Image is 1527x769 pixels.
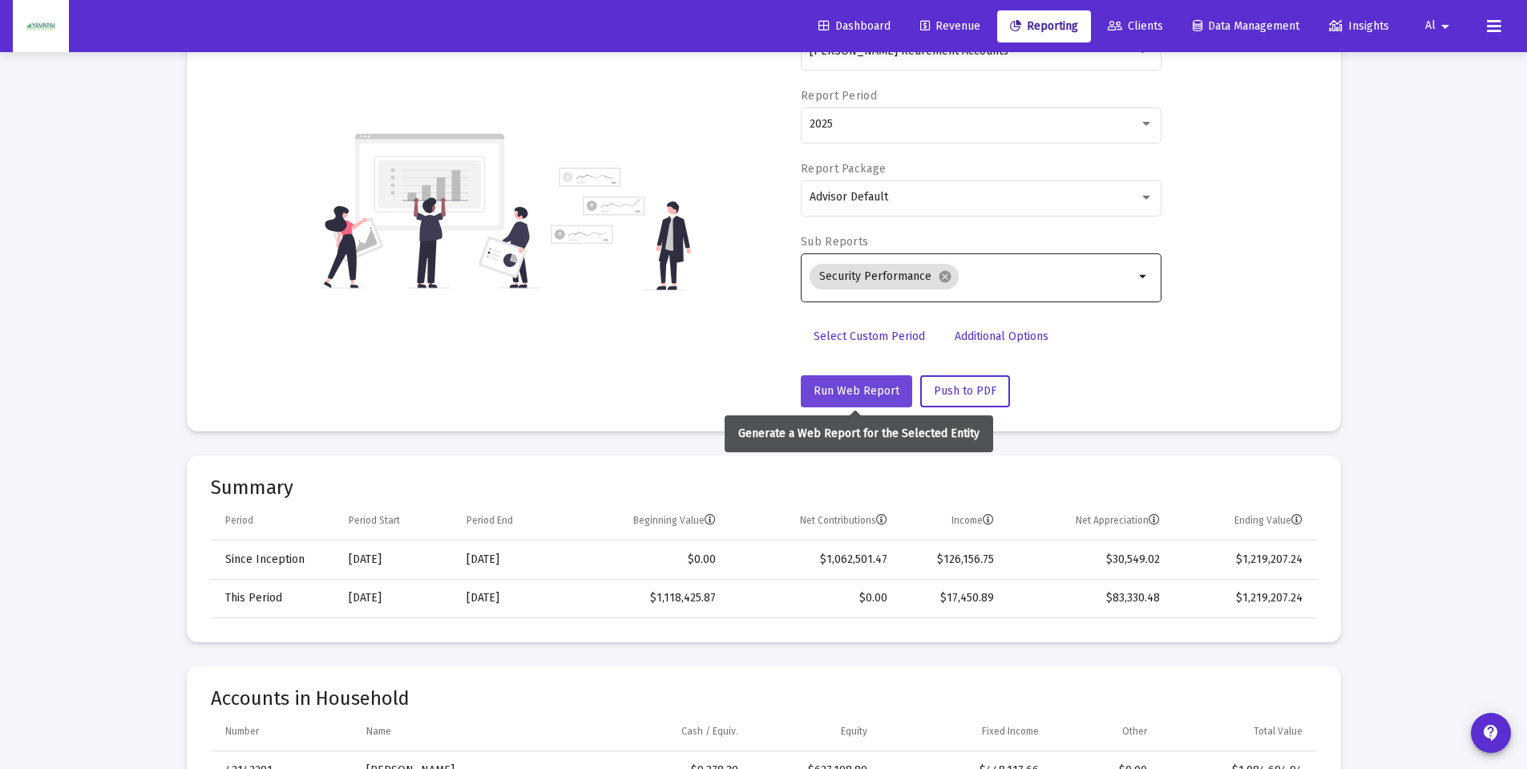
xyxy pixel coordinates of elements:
[814,330,925,343] span: Select Custom Period
[800,514,887,527] div: Net Contributions
[1193,19,1299,33] span: Data Management
[801,89,877,103] label: Report Period
[920,375,1010,407] button: Push to PDF
[211,579,337,617] td: This Period
[225,725,259,738] div: Number
[467,590,555,606] div: [DATE]
[841,725,867,738] div: Equity
[211,480,1317,496] mat-card-title: Summary
[934,384,996,398] span: Push to PDF
[1158,713,1317,751] td: Column Total Value
[1122,725,1147,738] div: Other
[1329,19,1389,33] span: Insights
[727,579,899,617] td: $0.00
[355,713,580,751] td: Column Name
[907,10,993,42] a: Revenue
[1050,713,1158,751] td: Column Other
[727,540,899,579] td: $1,062,501.47
[349,552,444,568] div: [DATE]
[25,10,57,42] img: Dashboard
[1010,19,1078,33] span: Reporting
[1076,514,1160,527] div: Net Appreciation
[1005,502,1171,540] td: Column Net Appreciation
[1171,502,1316,540] td: Column Ending Value
[551,168,691,290] img: reporting-alt
[1406,10,1474,42] button: Al
[580,713,749,751] td: Column Cash / Equiv.
[810,261,1134,293] mat-chip-list: Selection
[951,514,994,527] div: Income
[1254,725,1303,738] div: Total Value
[321,132,541,290] img: reporting
[1425,19,1436,33] span: Al
[1095,10,1176,42] a: Clients
[211,690,1317,706] mat-card-title: Accounts in Household
[1180,10,1312,42] a: Data Management
[1005,540,1171,579] td: $30,549.02
[567,502,727,540] td: Column Beginning Value
[810,264,959,289] mat-chip: Security Performance
[1108,19,1163,33] span: Clients
[899,579,1005,617] td: $17,450.89
[982,725,1039,738] div: Fixed Income
[567,579,727,617] td: $1,118,425.87
[455,502,567,540] td: Column Period End
[810,117,833,131] span: 2025
[727,502,899,540] td: Column Net Contributions
[211,502,1317,618] div: Data grid
[633,514,716,527] div: Beginning Value
[1005,579,1171,617] td: $83,330.48
[749,713,879,751] td: Column Equity
[818,19,891,33] span: Dashboard
[467,514,513,527] div: Period End
[337,502,455,540] td: Column Period Start
[801,375,912,407] button: Run Web Report
[801,235,868,249] label: Sub Reports
[955,330,1048,343] span: Additional Options
[1316,10,1402,42] a: Insights
[1481,723,1501,743] mat-icon: contact_support
[467,552,555,568] div: [DATE]
[1436,10,1455,42] mat-icon: arrow_drop_down
[899,502,1005,540] td: Column Income
[211,502,337,540] td: Column Period
[1134,267,1153,286] mat-icon: arrow_drop_down
[938,269,952,284] mat-icon: cancel
[1171,540,1316,579] td: $1,219,207.24
[225,514,253,527] div: Period
[349,590,444,606] div: [DATE]
[879,713,1050,751] td: Column Fixed Income
[997,10,1091,42] a: Reporting
[211,540,337,579] td: Since Inception
[1234,514,1303,527] div: Ending Value
[681,725,738,738] div: Cash / Equiv.
[814,384,899,398] span: Run Web Report
[801,162,886,176] label: Report Package
[899,540,1005,579] td: $126,156.75
[810,190,888,204] span: Advisor Default
[1171,579,1316,617] td: $1,219,207.24
[366,725,391,738] div: Name
[211,713,356,751] td: Column Number
[920,19,980,33] span: Revenue
[349,514,400,527] div: Period Start
[567,540,727,579] td: $0.00
[806,10,903,42] a: Dashboard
